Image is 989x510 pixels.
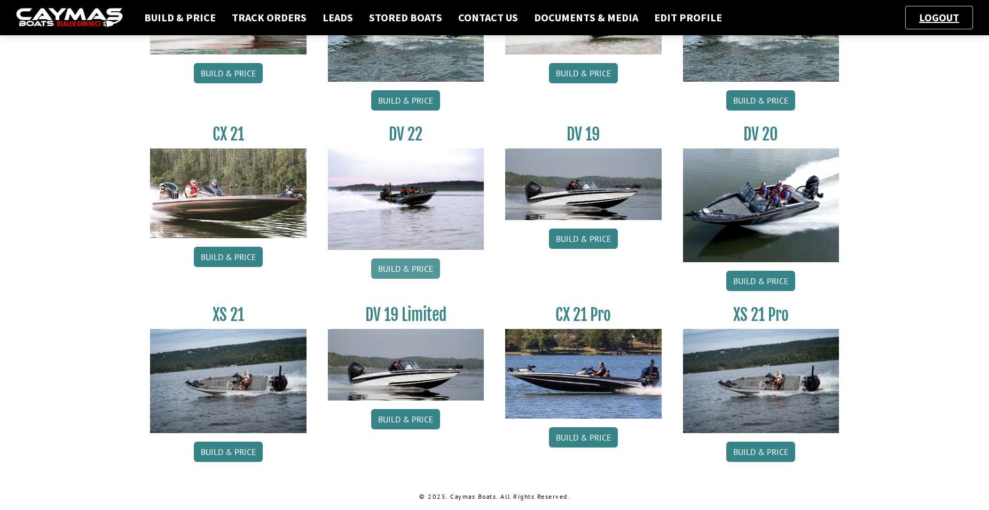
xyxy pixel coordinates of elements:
p: © 2025. Caymas Boats. All Rights Reserved. [150,492,839,501]
h3: XS 21 [150,305,307,325]
a: Build & Price [194,442,263,462]
a: Build & Price [726,271,795,291]
h3: CX 21 Pro [505,305,662,325]
a: Build & Price [371,409,440,429]
img: CX-21Pro_thumbnail.jpg [505,329,662,419]
h3: DV 19 Limited [328,305,484,325]
img: CX21_thumb.jpg [150,148,307,238]
a: Logout [914,11,964,24]
img: XS_21_thumbnail.jpg [683,329,839,433]
a: Stored Boats [364,11,448,25]
a: Track Orders [226,11,312,25]
a: Build & Price [194,63,263,83]
a: Build & Price [726,442,795,462]
h3: DV 19 [505,124,662,144]
img: XS_21_thumbnail.jpg [150,329,307,433]
a: Build & Price [371,90,440,111]
img: DV22_original_motor_cropped_for_caymas_connect.jpg [328,148,484,250]
a: Build & Price [194,247,263,267]
a: Edit Profile [649,11,727,25]
a: Contact Us [453,11,523,25]
a: Build & Price [549,427,618,448]
img: dv-19-ban_from_website_for_caymas_connect.png [505,148,662,220]
a: Build & Price [139,11,221,25]
img: dv-19-ban_from_website_for_caymas_connect.png [328,329,484,401]
a: Leads [317,11,358,25]
a: Build & Price [549,229,618,249]
a: Documents & Media [529,11,643,25]
img: caymas-dealer-connect-2ed40d3bc7270c1d8d7ffb4b79bf05adc795679939227970def78ec6f6c03838.gif [16,8,123,28]
img: DV_20_from_website_for_caymas_connect.png [683,148,839,262]
h3: XS 21 Pro [683,305,839,325]
a: Build & Price [549,63,618,83]
h3: DV 22 [328,124,484,144]
a: Build & Price [726,90,795,111]
h3: CX 21 [150,124,307,144]
h3: DV 20 [683,124,839,144]
a: Build & Price [371,258,440,279]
